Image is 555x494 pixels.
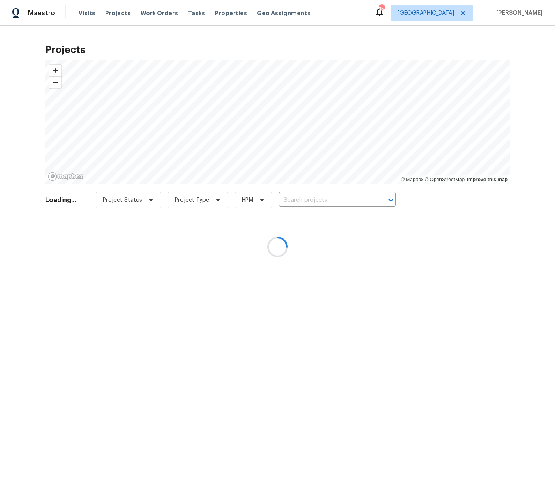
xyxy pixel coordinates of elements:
div: 15 [379,5,384,13]
a: OpenStreetMap [425,177,465,182]
button: Zoom in [49,65,61,76]
a: Improve this map [467,177,508,182]
span: Zoom out [49,77,61,88]
a: Mapbox homepage [48,172,84,181]
button: Zoom out [49,76,61,88]
a: Mapbox [401,177,423,182]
